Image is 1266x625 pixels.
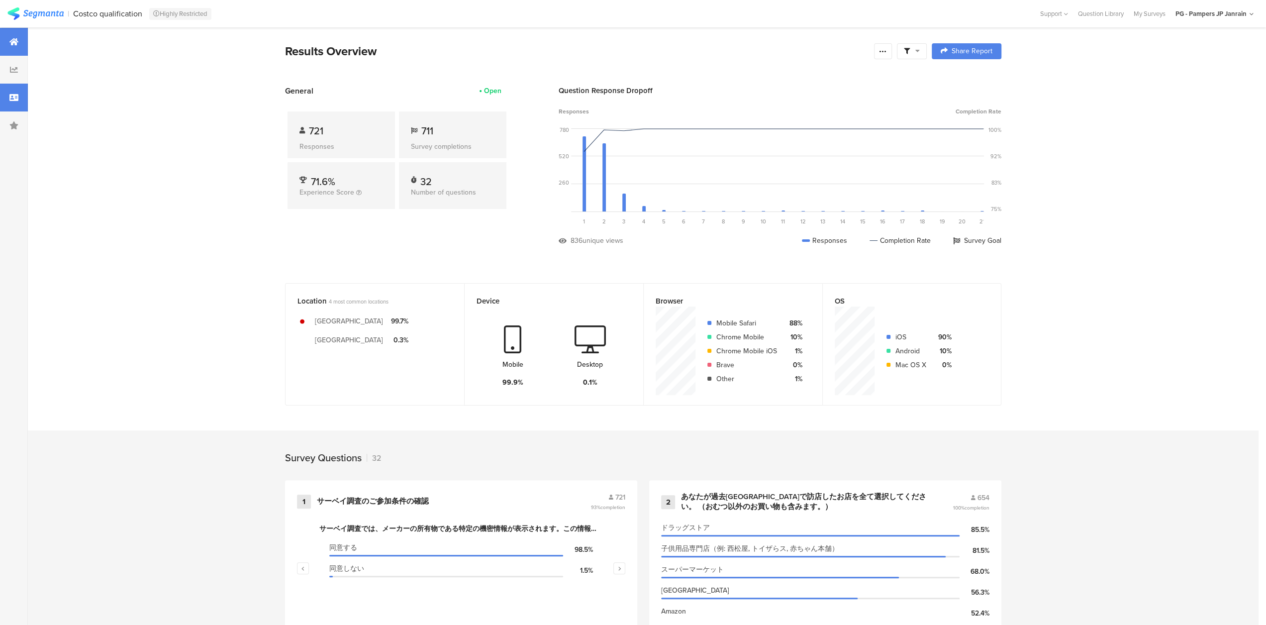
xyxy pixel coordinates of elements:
[960,545,989,556] div: 81.5%
[785,360,802,370] div: 0%
[1175,9,1247,18] div: PG - Pampers JP Janrain
[317,497,429,507] div: サーベイ調査のご参加条件の確認
[934,346,952,356] div: 10%
[895,346,926,356] div: Android
[991,205,1001,213] div: 75%
[577,359,603,370] div: Desktop
[953,235,1001,246] div: Survey Goal
[583,217,585,225] span: 1
[329,563,364,574] span: 同意しない
[656,296,794,307] div: Browser
[979,217,985,225] span: 21
[956,107,1001,116] span: Completion Rate
[960,524,989,535] div: 85.5%
[297,495,311,509] div: 1
[559,107,589,116] span: Responses
[559,179,569,187] div: 260
[315,335,383,345] div: [GEOGRAPHIC_DATA]
[662,217,666,225] span: 5
[960,587,989,598] div: 56.3%
[315,316,383,326] div: [GEOGRAPHIC_DATA]
[299,141,383,152] div: Responses
[870,235,931,246] div: Completion Rate
[934,360,952,370] div: 0%
[1040,6,1068,21] div: Support
[285,450,362,465] div: Survey Questions
[391,316,408,326] div: 99.7%
[309,123,323,138] span: 721
[953,504,989,512] span: 100%
[988,126,1001,134] div: 100%
[716,332,777,342] div: Chrome Mobile
[73,9,142,18] div: Costco qualification
[977,493,989,503] span: 654
[895,360,926,370] div: Mac OS X
[895,332,926,342] div: iOS
[940,217,945,225] span: 19
[563,565,593,576] div: 1.5%
[959,217,966,225] span: 20
[960,566,989,577] div: 68.0%
[583,235,623,246] div: unique views
[600,504,625,511] span: completion
[367,452,381,464] div: 32
[761,217,766,225] span: 10
[920,217,925,225] span: 18
[502,377,523,388] div: 99.9%
[661,606,686,617] span: Amazon
[781,217,785,225] span: 11
[285,42,869,60] div: Results Overview
[420,174,432,184] div: 32
[722,217,725,225] span: 8
[391,335,408,345] div: 0.3%
[149,8,211,20] div: Highly Restricted
[642,217,645,225] span: 4
[622,217,625,225] span: 3
[835,296,973,307] div: OS
[661,495,675,509] div: 2
[716,374,777,384] div: Other
[329,542,357,553] span: 同意する
[421,123,433,138] span: 711
[681,492,929,512] div: あなたが過去[GEOGRAPHIC_DATA]で訪店したお店を全て選択してください。 （おむつ以外のお買い物も含みます。）
[802,235,847,246] div: Responses
[934,332,952,342] div: 90%
[329,298,389,306] span: 4 most common locations
[661,585,729,596] span: [GEOGRAPHIC_DATA]
[785,318,802,328] div: 88%
[960,608,989,619] div: 52.4%
[583,377,597,388] div: 0.1%
[800,217,806,225] span: 12
[615,492,625,503] span: 721
[785,374,802,384] div: 1%
[68,8,69,19] div: |
[411,187,476,198] span: Number of questions
[880,217,885,225] span: 16
[411,141,494,152] div: Survey completions
[7,7,64,20] img: segmanta logo
[591,504,625,511] span: 93%
[559,152,569,160] div: 520
[742,217,745,225] span: 9
[602,217,606,225] span: 2
[785,332,802,342] div: 10%
[319,523,603,534] div: サーベイ調査では、メーカーの所有物である特定の機密情報が表示されます。この情報には、実験コンセプト、マーケティング、広告、クリエイティブ戦略および計画、製品名などが含まれますが、これらのみに限定...
[571,235,583,246] div: 836
[661,522,710,533] span: ドラッグストア
[1073,9,1129,18] div: Question Library
[716,360,777,370] div: Brave
[682,217,685,225] span: 6
[1129,9,1170,18] a: My Surveys
[477,296,615,307] div: Device
[965,504,989,512] span: completion
[661,543,839,554] span: 子供用品専門店（例: 西松屋, トイザらス, 赤ちゃん本舗）
[900,217,905,225] span: 17
[299,187,354,198] span: Experience Score
[661,564,724,575] span: スーパーマーケット
[560,126,569,134] div: 780
[860,217,866,225] span: 15
[311,174,335,189] span: 71.6%
[563,544,593,555] div: 98.5%
[484,86,501,96] div: Open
